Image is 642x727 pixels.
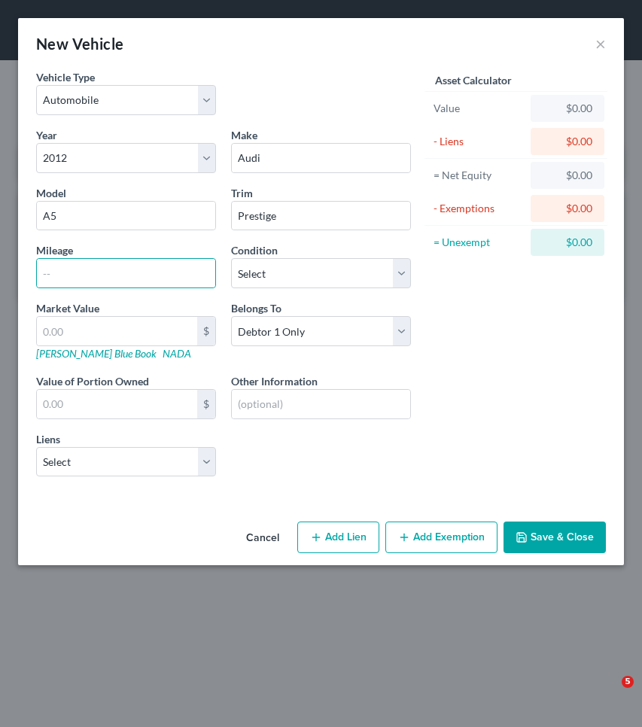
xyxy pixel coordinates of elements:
a: [PERSON_NAME] Blue Book [36,347,157,360]
div: $0.00 [543,134,592,149]
div: - Liens [434,134,525,149]
span: Make [231,129,257,141]
div: $0.00 [543,235,592,250]
label: Other Information [231,373,318,389]
iframe: Intercom live chat [591,676,627,712]
label: Asset Calculator [435,72,512,88]
div: Value [434,101,525,116]
span: 5 [622,676,634,688]
button: Cancel [234,523,291,553]
input: -- [37,259,215,287]
label: Year [36,127,57,143]
label: Market Value [36,300,99,316]
div: = Net Equity [434,168,525,183]
div: $0.00 [543,101,592,116]
input: 0.00 [37,317,197,345]
input: ex. Altima [37,202,215,230]
label: Model [36,185,66,201]
button: Save & Close [504,522,606,553]
button: Add Exemption [385,522,497,553]
div: $ [197,390,215,418]
label: Liens [36,431,60,447]
div: $0.00 [543,168,592,183]
label: Condition [231,242,278,258]
div: $0.00 [543,201,592,216]
div: New Vehicle [36,33,123,54]
div: = Unexempt [434,235,525,250]
label: Mileage [36,242,73,258]
span: Belongs To [231,302,281,315]
div: $ [197,317,215,345]
button: × [595,35,606,53]
label: Value of Portion Owned [36,373,149,389]
label: Vehicle Type [36,69,95,85]
a: NADA [163,347,191,360]
input: (optional) [232,390,410,418]
input: 0.00 [37,390,197,418]
input: ex. Nissan [232,144,410,172]
input: ex. LS, LT, etc [232,202,410,230]
div: - Exemptions [434,201,525,216]
label: Trim [231,185,253,201]
button: Add Lien [297,522,379,553]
